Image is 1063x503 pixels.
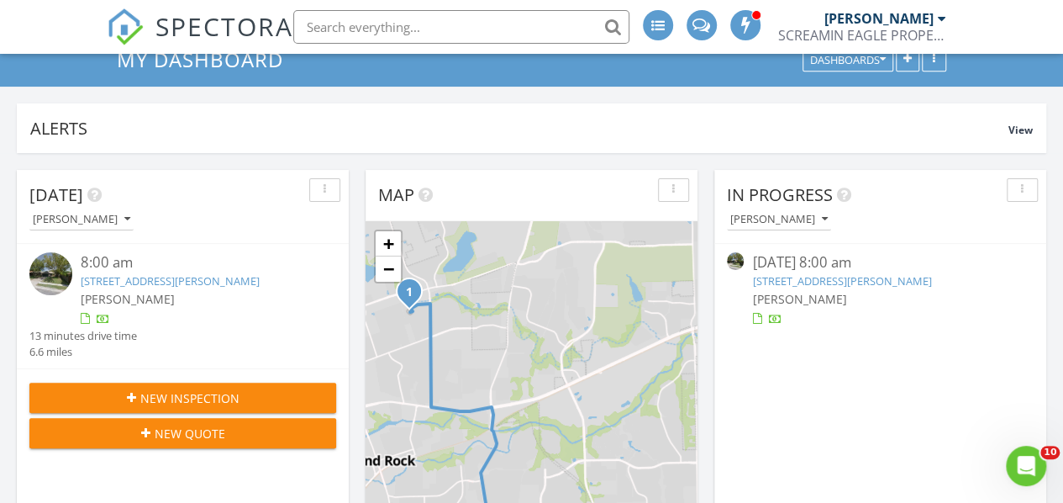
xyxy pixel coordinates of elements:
i: 1 [406,287,413,299]
div: Alerts [30,117,1008,140]
span: New Quote [155,425,225,442]
a: Zoom in [376,231,401,257]
a: 8:00 am [STREET_ADDRESS][PERSON_NAME] [PERSON_NAME] 13 minutes drive time 6.6 miles [29,252,336,360]
div: [PERSON_NAME] [33,214,130,225]
button: New Inspection [29,383,336,413]
span: SPECTORA [155,8,293,44]
div: 812 Saunders Dr , Round Rock, TX 78664 [409,291,419,301]
img: The Best Home Inspection Software - Spectora [107,8,144,45]
iframe: Intercom live chat [1006,446,1046,486]
button: [PERSON_NAME] [29,209,134,231]
button: [PERSON_NAME] [727,209,831,231]
div: Dashboards [810,55,886,66]
img: streetview [727,252,744,269]
a: [STREET_ADDRESS][PERSON_NAME] [81,273,260,289]
a: SPECTORA [107,23,293,58]
input: Search everything... [293,10,629,44]
img: streetview [29,252,72,295]
div: 8:00 am [81,252,311,273]
span: In Progress [727,183,833,206]
a: [STREET_ADDRESS][PERSON_NAME] [752,273,931,289]
span: 10 [1040,446,1060,459]
span: [PERSON_NAME] [752,291,846,307]
div: [DATE] 8:00 am [752,252,1008,273]
span: New Inspection [140,389,239,407]
div: [PERSON_NAME] [730,214,828,225]
span: Map [378,183,414,206]
button: New Quote [29,418,336,448]
a: Zoom out [376,257,401,282]
button: Dashboards [803,49,893,72]
span: [PERSON_NAME] [81,291,175,307]
div: 6.6 miles [29,344,137,360]
div: SCREAMIN EAGLE PROPERTY INSPECTIONS LLC [778,27,946,44]
div: 13 minutes drive time [29,328,137,344]
span: [DATE] [29,183,83,206]
a: [DATE] 8:00 am [STREET_ADDRESS][PERSON_NAME] [PERSON_NAME] [727,252,1034,327]
span: View [1008,123,1033,137]
div: [PERSON_NAME] [824,10,934,27]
